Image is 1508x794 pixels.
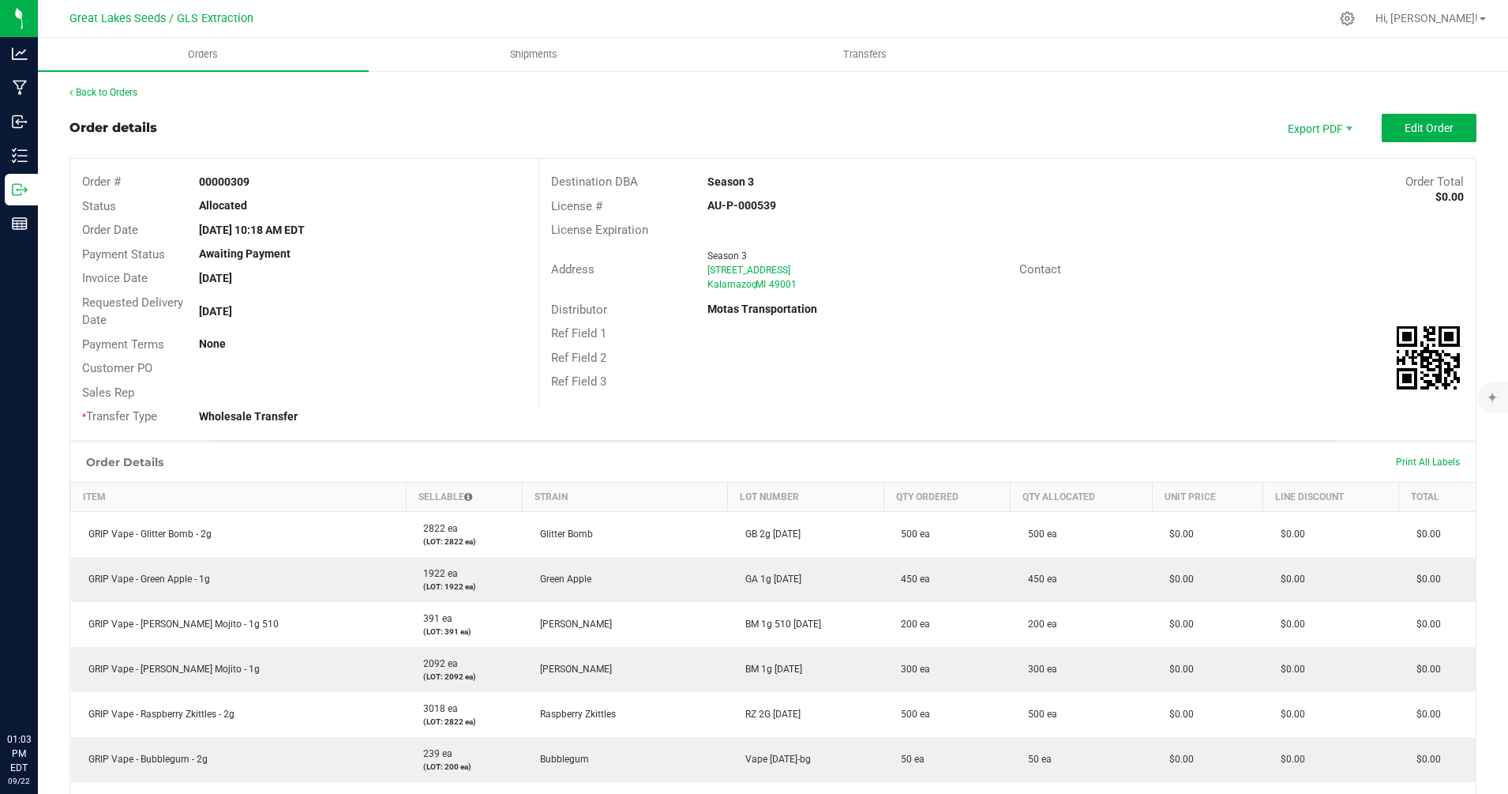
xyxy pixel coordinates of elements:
strong: Wholesale Transfer [199,410,298,423]
p: (LOT: 391 ea) [415,626,513,638]
span: GRIP Vape - Raspberry Zkittles - 2g [81,709,234,720]
span: MI [756,279,766,290]
span: $0.00 [1161,664,1194,675]
span: $0.00 [1161,574,1194,585]
span: 500 ea [1020,529,1057,540]
span: $0.00 [1161,529,1194,540]
inline-svg: Outbound [12,182,28,198]
span: [STREET_ADDRESS] [707,265,790,276]
p: 01:03 PM EDT [7,732,31,775]
strong: Allocated [199,199,247,212]
span: Bubblegum [532,754,589,765]
span: Great Lakes Seeds / GLS Extraction [69,12,253,25]
th: Strain [523,482,728,511]
span: $0.00 [1409,529,1441,540]
span: Destination DBA [551,175,638,189]
span: Ref Field 3 [551,374,606,389]
span: 500 ea [893,709,930,720]
iframe: Resource center [16,668,63,715]
span: Transfer Type [82,409,157,423]
span: Orders [167,47,239,62]
span: BM 1g [DATE] [737,664,802,675]
span: Requested Delivery Date [82,295,183,328]
span: Order # [82,175,121,189]
th: Lot Number [728,482,883,511]
p: (LOT: 1922 ea) [415,581,513,593]
span: $0.00 [1273,619,1305,630]
span: Edit Order [1405,122,1454,134]
strong: None [199,337,226,350]
inline-svg: Manufacturing [12,80,28,96]
span: Print All Labels [1396,457,1460,468]
span: , [754,279,756,290]
span: GB 2g [DATE] [737,529,801,540]
span: GRIP Vape - Glitter Bomb - 2g [81,529,212,540]
span: $0.00 [1409,709,1441,720]
span: 450 ea [1020,574,1057,585]
strong: Season 3 [707,175,754,188]
strong: [DATE] 10:18 AM EDT [199,224,305,236]
span: [PERSON_NAME] [532,619,612,630]
strong: $0.00 [1435,190,1464,203]
li: Export PDF [1271,114,1366,142]
div: Order details [69,119,157,137]
span: License # [551,199,602,213]
span: $0.00 [1161,709,1194,720]
span: 239 ea [415,748,452,759]
span: 500 ea [893,529,930,540]
span: GA 1g [DATE] [737,574,801,585]
strong: AU-P-000539 [707,199,776,212]
span: Ref Field 1 [551,326,606,341]
span: Raspberry Zkittles [532,709,616,720]
span: $0.00 [1273,574,1305,585]
strong: [DATE] [199,272,232,284]
inline-svg: Inbound [12,114,28,130]
span: Payment Terms [82,337,164,352]
span: $0.00 [1273,754,1305,765]
span: Season 3 [707,250,747,262]
strong: Awaiting Payment [199,247,291,260]
span: 50 ea [893,754,925,765]
span: Status [82,199,116,213]
span: Shipments [489,47,579,62]
inline-svg: Inventory [12,148,28,164]
p: 09/22 [7,775,31,787]
span: $0.00 [1273,664,1305,675]
span: Distributor [551,303,607,317]
span: $0.00 [1409,664,1441,675]
span: 1922 ea [415,568,458,579]
th: Item [71,482,407,511]
strong: [DATE] [199,305,232,318]
a: Back to Orders [69,87,137,98]
span: Transfers [822,47,908,62]
span: $0.00 [1273,529,1305,540]
span: Order Date [82,223,138,237]
span: Payment Status [82,247,165,262]
span: GRIP Vape - [PERSON_NAME] Mojito - 1g 510 [81,619,279,630]
span: RZ 2G [DATE] [737,709,801,720]
p: (LOT: 2822 ea) [415,716,513,728]
span: GRIP Vape - [PERSON_NAME] Mojito - 1g [81,664,260,675]
p: (LOT: 2092 ea) [415,671,513,683]
span: [PERSON_NAME] [532,664,612,675]
span: Contact [1019,262,1061,277]
span: $0.00 [1409,619,1441,630]
span: Address [551,262,595,277]
th: Unit Price [1152,482,1262,511]
span: 450 ea [893,574,930,585]
img: Scan me! [1397,326,1460,389]
span: GRIP Vape - Green Apple - 1g [81,574,210,585]
th: Total [1399,482,1476,511]
span: Sales Rep [82,386,134,400]
span: GRIP Vape - Bubblegum - 2g [81,754,208,765]
span: Ref Field 2 [551,351,606,365]
button: Edit Order [1382,114,1476,142]
span: Vape [DATE]-bg [737,754,811,765]
span: Customer PO [82,361,152,375]
span: 500 ea [1020,709,1057,720]
strong: 00000309 [199,175,249,188]
a: Orders [38,38,369,71]
span: 200 ea [893,619,930,630]
span: 2092 ea [415,658,458,669]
